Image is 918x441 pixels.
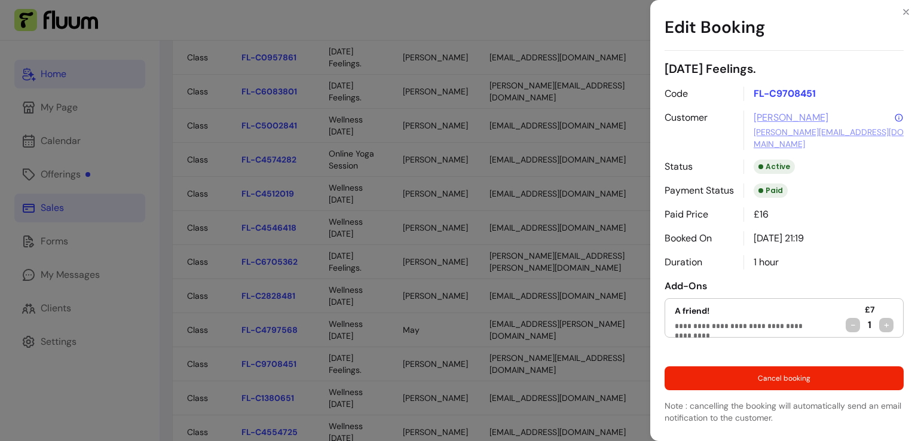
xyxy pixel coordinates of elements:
[665,400,904,424] p: Note : cancelling the booking will automatically send an email notification to the customer.
[665,160,734,174] p: Status
[665,183,734,198] p: Payment Status
[754,126,904,150] a: [PERSON_NAME][EMAIL_ADDRESS][DOMAIN_NAME]
[865,318,874,332] span: 1
[665,231,734,246] p: Booked On
[665,87,734,101] p: Code
[754,111,828,125] a: [PERSON_NAME]
[665,5,904,51] h1: Edit Booking
[665,366,904,390] button: Cancel booking
[846,318,860,332] div: -
[743,231,904,246] div: [DATE] 21:19
[754,160,795,174] div: Active
[896,2,916,22] button: Close
[665,207,734,222] p: Paid Price
[865,304,875,316] p: £7
[665,60,904,77] p: [DATE] Feelings.
[675,305,822,317] p: A friend!
[665,255,734,269] p: Duration
[754,183,788,198] div: Paid
[879,318,893,332] div: +
[743,255,904,269] div: 1 hour
[743,207,904,222] div: £16
[743,87,904,101] p: FL-C9708451
[665,279,904,293] p: Add-Ons
[665,111,734,150] p: Customer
